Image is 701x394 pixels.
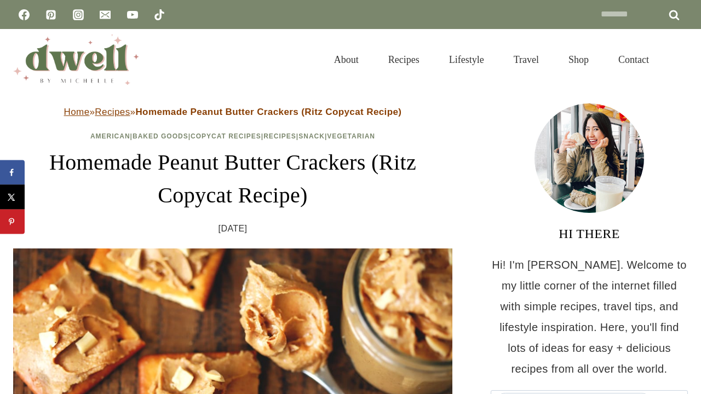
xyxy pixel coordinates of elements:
a: YouTube [122,4,143,26]
a: Shop [554,40,604,79]
a: Baked Goods [133,132,188,140]
button: View Search Form [669,50,688,69]
a: American [90,132,130,140]
a: Recipes [263,132,296,140]
a: Facebook [13,4,35,26]
a: Copycat Recipes [191,132,261,140]
a: TikTok [148,4,170,26]
a: Vegetarian [327,132,375,140]
nav: Primary Navigation [319,40,664,79]
a: Lifestyle [434,40,499,79]
a: Recipes [374,40,434,79]
a: Travel [499,40,554,79]
a: Pinterest [40,4,62,26]
h3: HI THERE [491,224,688,244]
a: About [319,40,374,79]
span: | | | | | [90,132,375,140]
p: Hi! I'm [PERSON_NAME]. Welcome to my little corner of the internet filled with simple recipes, tr... [491,254,688,379]
a: Recipes [95,107,130,117]
span: » » [64,107,402,117]
time: [DATE] [219,221,248,237]
a: Snack [298,132,325,140]
img: DWELL by michelle [13,34,139,85]
a: Contact [604,40,664,79]
a: Instagram [67,4,89,26]
h1: Homemade Peanut Butter Crackers (Ritz Copycat Recipe) [13,146,452,212]
strong: Homemade Peanut Butter Crackers (Ritz Copycat Recipe) [135,107,401,117]
a: Email [94,4,116,26]
a: Home [64,107,90,117]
